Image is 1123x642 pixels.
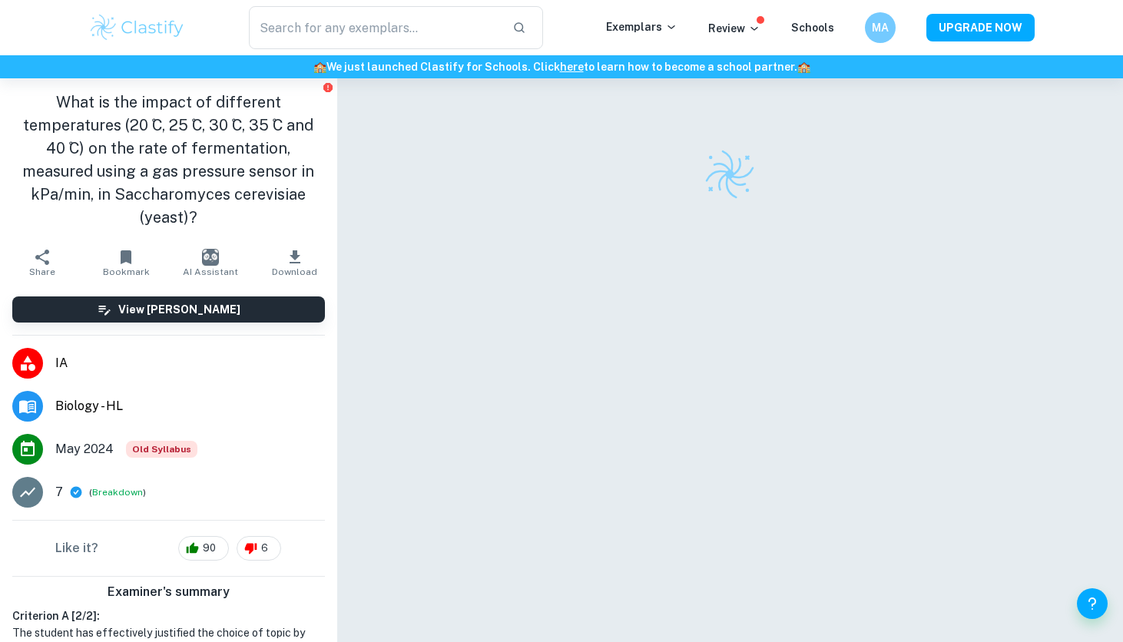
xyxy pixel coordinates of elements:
[253,241,337,284] button: Download
[3,58,1120,75] h6: We just launched Clastify for Schools. Click to learn how to become a school partner.
[272,266,317,277] span: Download
[865,12,896,43] button: MA
[88,12,186,43] img: Clastify logo
[168,241,253,284] button: AI Assistant
[183,266,238,277] span: AI Assistant
[126,441,197,458] div: Starting from the May 2025 session, the Biology IA requirements have changed. It's OK to refer to...
[55,354,325,372] span: IA
[118,301,240,318] h6: View [PERSON_NAME]
[560,61,584,73] a: here
[29,266,55,277] span: Share
[12,607,325,624] h6: Criterion A [ 2 / 2 ]:
[791,22,834,34] a: Schools
[606,18,677,35] p: Exemplars
[178,536,229,561] div: 90
[55,397,325,415] span: Biology - HL
[237,536,281,561] div: 6
[89,485,146,500] span: ( )
[126,441,197,458] span: Old Syllabus
[323,81,334,93] button: Report issue
[1077,588,1108,619] button: Help and Feedback
[202,249,219,266] img: AI Assistant
[55,539,98,558] h6: Like it?
[313,61,326,73] span: 🏫
[6,583,331,601] h6: Examiner's summary
[703,147,757,201] img: Clastify logo
[55,440,114,458] span: May 2024
[84,241,169,284] button: Bookmark
[12,296,325,323] button: View [PERSON_NAME]
[12,91,325,229] h1: What is the impact of different temperatures (20 ̊C, 25 ̊C, 30 ̊C, 35 ̊C and 40 ̊C) on the rate o...
[926,14,1035,41] button: UPGRADE NOW
[103,266,150,277] span: Bookmark
[708,20,760,37] p: Review
[872,19,889,36] h6: MA
[253,541,277,556] span: 6
[55,483,63,501] p: 7
[194,541,224,556] span: 90
[92,485,143,499] button: Breakdown
[249,6,500,49] input: Search for any exemplars...
[797,61,810,73] span: 🏫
